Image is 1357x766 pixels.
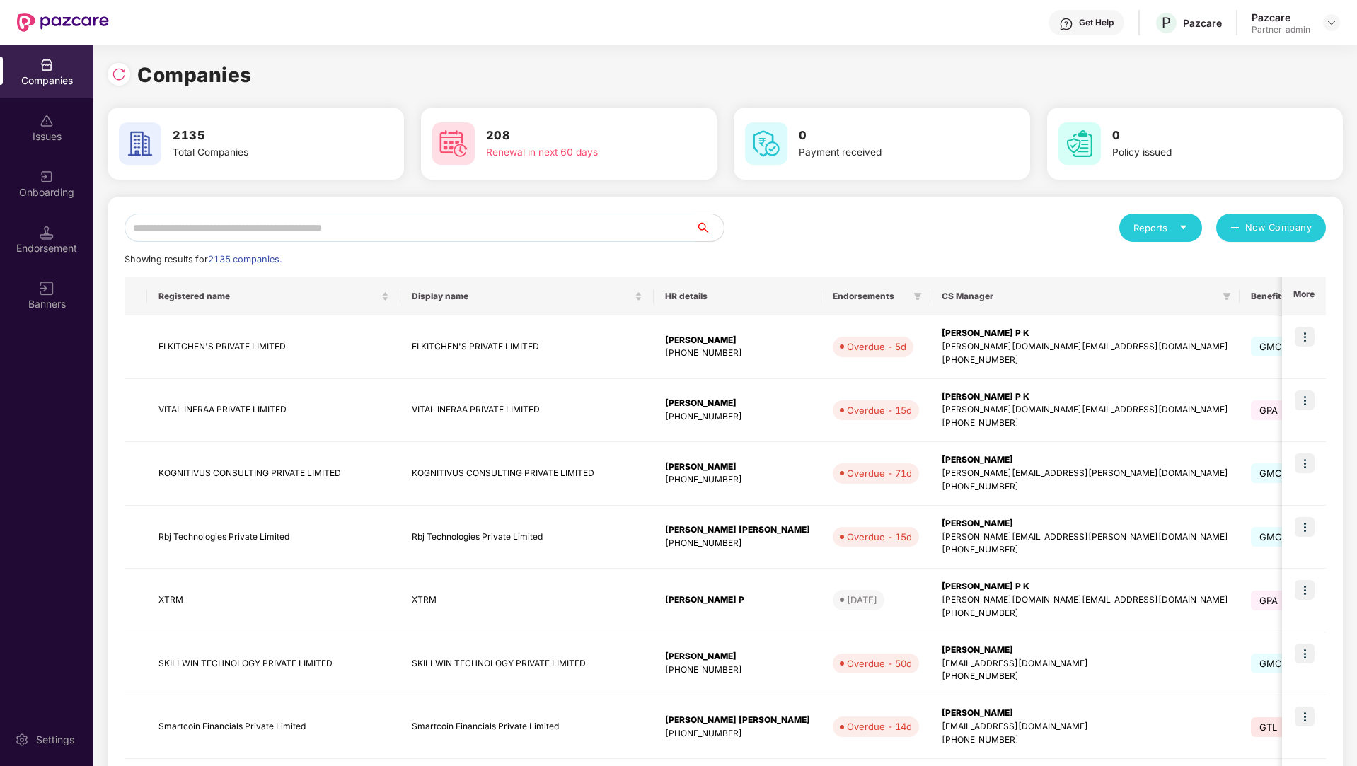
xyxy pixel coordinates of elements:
[208,254,282,265] span: 2135 companies.
[665,523,810,537] div: [PERSON_NAME] [PERSON_NAME]
[1252,24,1310,35] div: Partner_admin
[942,291,1217,302] span: CS Manager
[40,114,54,128] img: svg+xml;base64,PHN2ZyBpZD0iSXNzdWVzX2Rpc2FibGVkIiB4bWxucz0iaHR0cDovL3d3dy53My5vcmcvMjAwMC9zdmciIH...
[942,670,1228,683] div: [PHONE_NUMBER]
[942,543,1228,557] div: [PHONE_NUMBER]
[1295,390,1315,410] img: icon
[40,170,54,184] img: svg+xml;base64,PHN2ZyB3aWR0aD0iMjAiIGhlaWdodD0iMjAiIHZpZXdCb3g9IjAgMCAyMCAyMCIgZmlsbD0ibm9uZSIgeG...
[486,145,664,161] div: Renewal in next 60 days
[665,410,810,424] div: [PHONE_NUMBER]
[847,530,912,544] div: Overdue - 15d
[1059,17,1073,31] img: svg+xml;base64,PHN2ZyBpZD0iSGVscC0zMngzMiIgeG1sbnM9Imh0dHA6Ly93d3cudzMub3JnLzIwMDAvc3ZnIiB3aWR0aD...
[412,291,632,302] span: Display name
[147,506,400,569] td: Rbj Technologies Private Limited
[40,226,54,240] img: svg+xml;base64,PHN2ZyB3aWR0aD0iMTQuNSIgaGVpZ2h0PSIxNC41IiB2aWV3Qm94PSIwIDAgMTYgMTYiIGZpbGw9Im5vbm...
[32,733,79,747] div: Settings
[147,379,400,443] td: VITAL INFRAA PRIVATE LIMITED
[665,714,810,727] div: [PERSON_NAME] [PERSON_NAME]
[1295,327,1315,347] img: icon
[799,127,977,145] h3: 0
[665,397,810,410] div: [PERSON_NAME]
[665,347,810,360] div: [PHONE_NUMBER]
[1252,11,1310,24] div: Pazcare
[695,214,724,242] button: search
[665,537,810,550] div: [PHONE_NUMBER]
[125,254,282,265] span: Showing results for
[1251,591,1287,610] span: GPA
[112,67,126,81] img: svg+xml;base64,PHN2ZyBpZD0iUmVsb2FkLTMyeDMyIiB4bWxucz0iaHR0cDovL3d3dy53My5vcmcvMjAwMC9zdmciIHdpZH...
[942,657,1228,671] div: [EMAIL_ADDRESS][DOMAIN_NAME]
[147,632,400,696] td: SKILLWIN TECHNOLOGY PRIVATE LIMITED
[400,695,654,759] td: Smartcoin Financials Private Limited
[1251,717,1286,737] span: GTL
[942,417,1228,430] div: [PHONE_NUMBER]
[913,292,922,301] span: filter
[147,277,400,315] th: Registered name
[942,644,1228,657] div: [PERSON_NAME]
[1133,221,1188,235] div: Reports
[942,403,1228,417] div: [PERSON_NAME][DOMAIN_NAME][EMAIL_ADDRESS][DOMAIN_NAME]
[942,733,1228,747] div: [PHONE_NUMBER]
[942,720,1228,733] div: [EMAIL_ADDRESS][DOMAIN_NAME]
[173,127,351,145] h3: 2135
[665,334,810,347] div: [PERSON_NAME]
[1079,17,1114,28] div: Get Help
[1251,527,1291,547] span: GMC
[1295,580,1315,600] img: icon
[486,127,664,145] h3: 208
[400,506,654,569] td: Rbj Technologies Private Limited
[1112,145,1290,161] div: Policy issued
[1295,453,1315,473] img: icon
[654,277,821,315] th: HR details
[1282,277,1326,315] th: More
[147,315,400,379] td: EI KITCHEN'S PRIVATE LIMITED
[911,288,925,305] span: filter
[1295,517,1315,537] img: icon
[1216,214,1326,242] button: plusNew Company
[173,145,351,161] div: Total Companies
[1223,292,1231,301] span: filter
[942,453,1228,467] div: [PERSON_NAME]
[799,145,977,161] div: Payment received
[147,442,400,506] td: KOGNITIVUS CONSULTING PRIVATE LIMITED
[1295,707,1315,726] img: icon
[942,390,1228,404] div: [PERSON_NAME] P K
[665,663,810,677] div: [PHONE_NUMBER]
[847,466,912,480] div: Overdue - 71d
[942,707,1228,720] div: [PERSON_NAME]
[1251,654,1291,673] span: GMC
[137,59,252,91] h1: Companies
[942,580,1228,593] div: [PERSON_NAME] P K
[665,473,810,487] div: [PHONE_NUMBER]
[147,695,400,759] td: Smartcoin Financials Private Limited
[400,442,654,506] td: KOGNITIVUS CONSULTING PRIVATE LIMITED
[1295,644,1315,663] img: icon
[942,607,1228,620] div: [PHONE_NUMBER]
[695,222,724,233] span: search
[942,327,1228,340] div: [PERSON_NAME] P K
[40,58,54,72] img: svg+xml;base64,PHN2ZyBpZD0iQ29tcGFuaWVzIiB4bWxucz0iaHR0cDovL3d3dy53My5vcmcvMjAwMC9zdmciIHdpZHRoPS...
[833,291,908,302] span: Endorsements
[1162,14,1171,31] span: P
[745,122,787,165] img: svg+xml;base64,PHN2ZyB4bWxucz0iaHR0cDovL3d3dy53My5vcmcvMjAwMC9zdmciIHdpZHRoPSI2MCIgaGVpZ2h0PSI2MC...
[400,632,654,696] td: SKILLWIN TECHNOLOGY PRIVATE LIMITED
[847,340,906,354] div: Overdue - 5d
[432,122,475,165] img: svg+xml;base64,PHN2ZyB4bWxucz0iaHR0cDovL3d3dy53My5vcmcvMjAwMC9zdmciIHdpZHRoPSI2MCIgaGVpZ2h0PSI2MC...
[942,354,1228,367] div: [PHONE_NUMBER]
[1251,400,1287,420] span: GPA
[17,13,109,32] img: New Pazcare Logo
[15,733,29,747] img: svg+xml;base64,PHN2ZyBpZD0iU2V0dGluZy0yMHgyMCIgeG1sbnM9Imh0dHA6Ly93d3cudzMub3JnLzIwMDAvc3ZnIiB3aW...
[40,282,54,296] img: svg+xml;base64,PHN2ZyB3aWR0aD0iMTYiIGhlaWdodD0iMTYiIHZpZXdCb3g9IjAgMCAxNiAxNiIgZmlsbD0ibm9uZSIgeG...
[147,569,400,632] td: XTRM
[847,593,877,607] div: [DATE]
[1058,122,1101,165] img: svg+xml;base64,PHN2ZyB4bWxucz0iaHR0cDovL3d3dy53My5vcmcvMjAwMC9zdmciIHdpZHRoPSI2MCIgaGVpZ2h0PSI2MC...
[400,315,654,379] td: EI KITCHEN'S PRIVATE LIMITED
[665,460,810,474] div: [PERSON_NAME]
[1220,288,1234,305] span: filter
[1179,223,1188,232] span: caret-down
[847,719,912,733] div: Overdue - 14d
[942,480,1228,494] div: [PHONE_NUMBER]
[400,277,654,315] th: Display name
[665,593,810,607] div: [PERSON_NAME] P
[1230,223,1240,234] span: plus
